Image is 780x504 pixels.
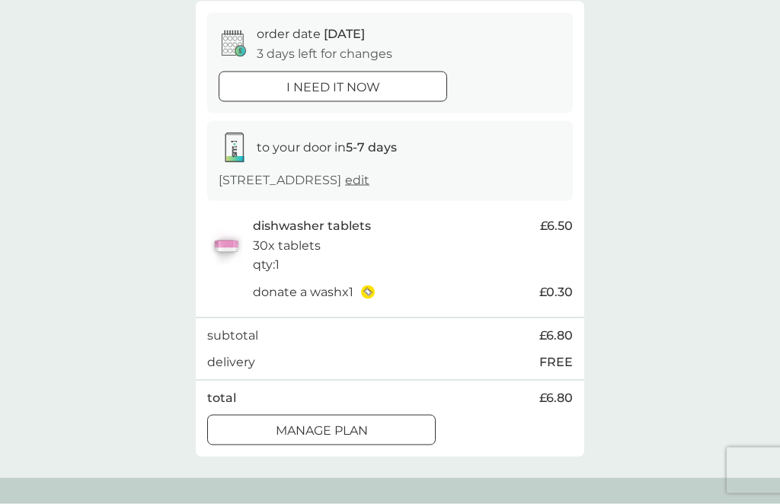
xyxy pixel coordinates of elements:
p: dishwasher tablets [253,216,371,236]
a: edit [345,173,369,187]
p: FREE [539,352,573,372]
p: 30x tablets [253,236,321,256]
span: £6.80 [539,388,573,408]
p: Manage plan [276,421,368,441]
span: £0.30 [539,282,573,302]
p: i need it now [286,78,380,97]
p: qty : 1 [253,255,280,275]
span: £6.80 [539,326,573,346]
span: £6.50 [540,216,573,236]
p: total [207,388,236,408]
p: delivery [207,352,255,372]
button: i need it now [219,72,447,102]
span: to your door in [257,140,397,155]
button: Manage plan [207,415,436,445]
span: [DATE] [324,27,365,41]
strong: 5-7 days [346,140,397,155]
p: order date [257,24,365,44]
p: donate a wash x 1 [253,282,353,302]
p: [STREET_ADDRESS] [219,171,369,190]
p: 3 days left for changes [257,44,392,64]
p: subtotal [207,326,258,346]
